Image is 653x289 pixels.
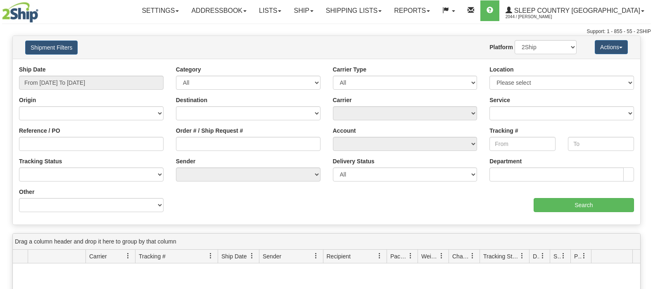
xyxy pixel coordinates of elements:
label: Carrier [333,96,352,104]
span: Tracking # [139,252,166,260]
label: Service [489,96,510,104]
button: Actions [595,40,628,54]
span: Ship Date [221,252,247,260]
a: Delivery Status filter column settings [536,249,550,263]
label: Account [333,127,356,135]
span: Packages [390,252,408,260]
a: Ship [287,0,319,21]
a: Addressbook [185,0,253,21]
span: Sender [263,252,281,260]
span: Charge [452,252,470,260]
a: Charge filter column settings [465,249,480,263]
label: Delivery Status [333,157,375,165]
input: Search [534,198,634,212]
a: Weight filter column settings [435,249,449,263]
label: Ship Date [19,65,46,74]
label: Location [489,65,513,74]
label: Reference / PO [19,127,60,135]
a: Tracking Status filter column settings [515,249,529,263]
span: Pickup Status [574,252,581,260]
a: Carrier filter column settings [121,249,135,263]
span: Sleep Country [GEOGRAPHIC_DATA] [512,7,640,14]
iframe: chat widget [634,102,652,186]
a: Shipping lists [320,0,388,21]
span: Delivery Status [533,252,540,260]
a: Ship Date filter column settings [245,249,259,263]
span: Shipment Issues [553,252,560,260]
label: Origin [19,96,36,104]
label: Other [19,188,34,196]
label: Destination [176,96,207,104]
a: Reports [388,0,436,21]
span: Weight [421,252,439,260]
label: Order # / Ship Request # [176,127,243,135]
a: Settings [135,0,185,21]
a: Pickup Status filter column settings [577,249,591,263]
a: Shipment Issues filter column settings [556,249,570,263]
button: Shipment Filters [25,41,78,55]
a: Lists [253,0,287,21]
input: From [489,137,556,151]
div: Support: 1 - 855 - 55 - 2SHIP [2,28,651,35]
input: To [568,137,634,151]
label: Platform [489,43,513,51]
span: Carrier [89,252,107,260]
img: logo2044.jpg [2,2,38,23]
a: Tracking # filter column settings [204,249,218,263]
label: Tracking Status [19,157,62,165]
a: Sleep Country [GEOGRAPHIC_DATA] 2044 / [PERSON_NAME] [499,0,651,21]
label: Category [176,65,201,74]
label: Tracking # [489,127,518,135]
span: Tracking Status [483,252,519,260]
div: grid grouping header [13,234,640,250]
label: Carrier Type [333,65,366,74]
span: 2044 / [PERSON_NAME] [506,13,568,21]
a: Recipient filter column settings [373,249,387,263]
a: Sender filter column settings [309,249,323,263]
label: Sender [176,157,195,165]
label: Department [489,157,522,165]
span: Recipient [327,252,351,260]
a: Packages filter column settings [404,249,418,263]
